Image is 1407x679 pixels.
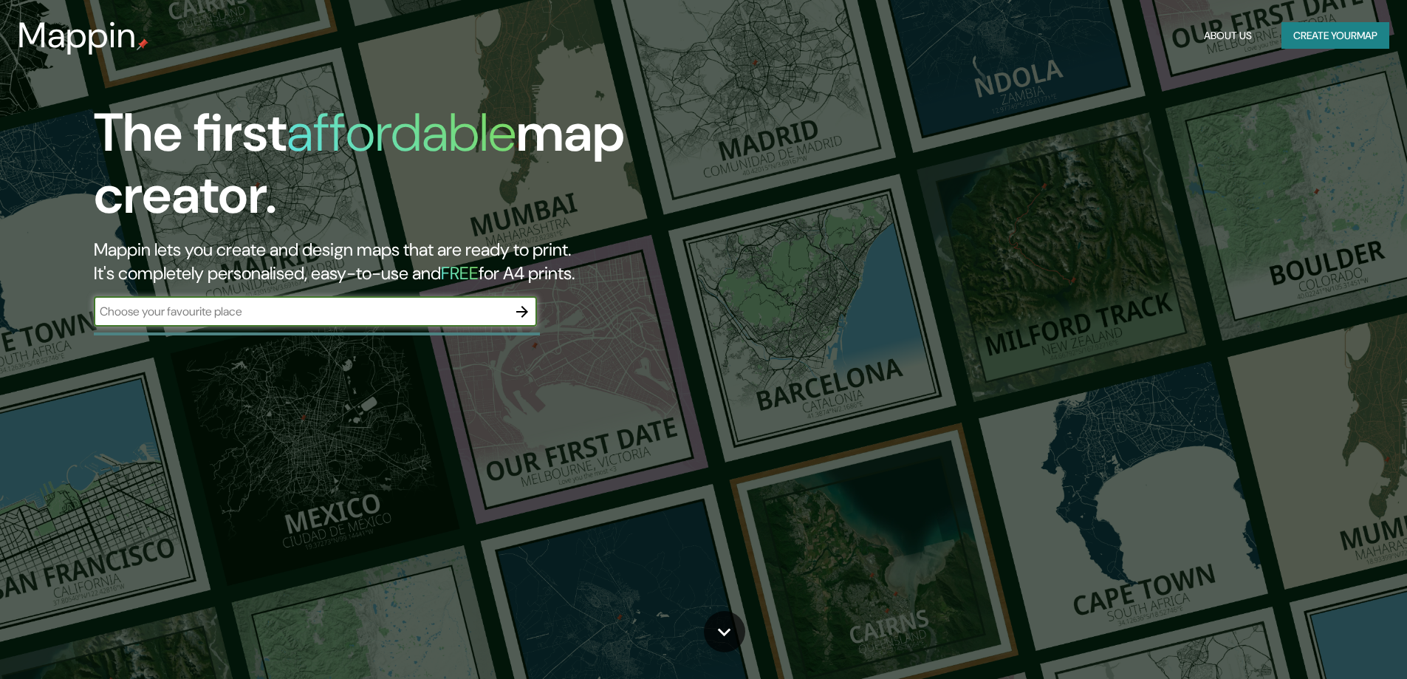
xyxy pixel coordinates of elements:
[94,238,798,285] h2: Mappin lets you create and design maps that are ready to print. It's completely personalised, eas...
[287,98,516,167] h1: affordable
[94,303,507,320] input: Choose your favourite place
[1198,22,1258,50] button: About Us
[137,38,148,50] img: mappin-pin
[94,102,798,238] h1: The first map creator.
[1281,22,1389,50] button: Create yourmap
[18,15,137,56] h3: Mappin
[441,262,479,284] h5: FREE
